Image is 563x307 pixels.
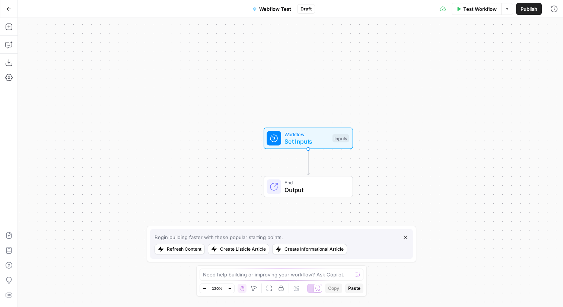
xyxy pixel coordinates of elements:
[284,131,329,138] span: Workflow
[333,134,349,142] div: Inputs
[259,5,291,13] span: Webflow Test
[300,6,312,12] span: Draft
[521,5,537,13] span: Publish
[328,285,339,292] span: Copy
[284,185,345,194] span: Output
[284,137,329,146] span: Set Inputs
[345,283,363,293] button: Paste
[284,179,345,186] span: End
[463,5,497,13] span: Test Workflow
[348,285,360,292] span: Paste
[307,149,309,175] g: Edge from start to end
[452,3,501,15] button: Test Workflow
[212,285,222,291] span: 120%
[155,234,283,241] div: Begin building faster with these popular starting points.
[167,246,201,253] div: Refresh Content
[248,3,296,15] button: Webflow Test
[516,3,542,15] button: Publish
[239,176,378,198] div: EndOutput
[325,283,342,293] button: Copy
[220,246,266,253] div: Create Listicle Article
[284,246,344,253] div: Create Informational Article
[239,128,378,149] div: WorkflowSet InputsInputs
